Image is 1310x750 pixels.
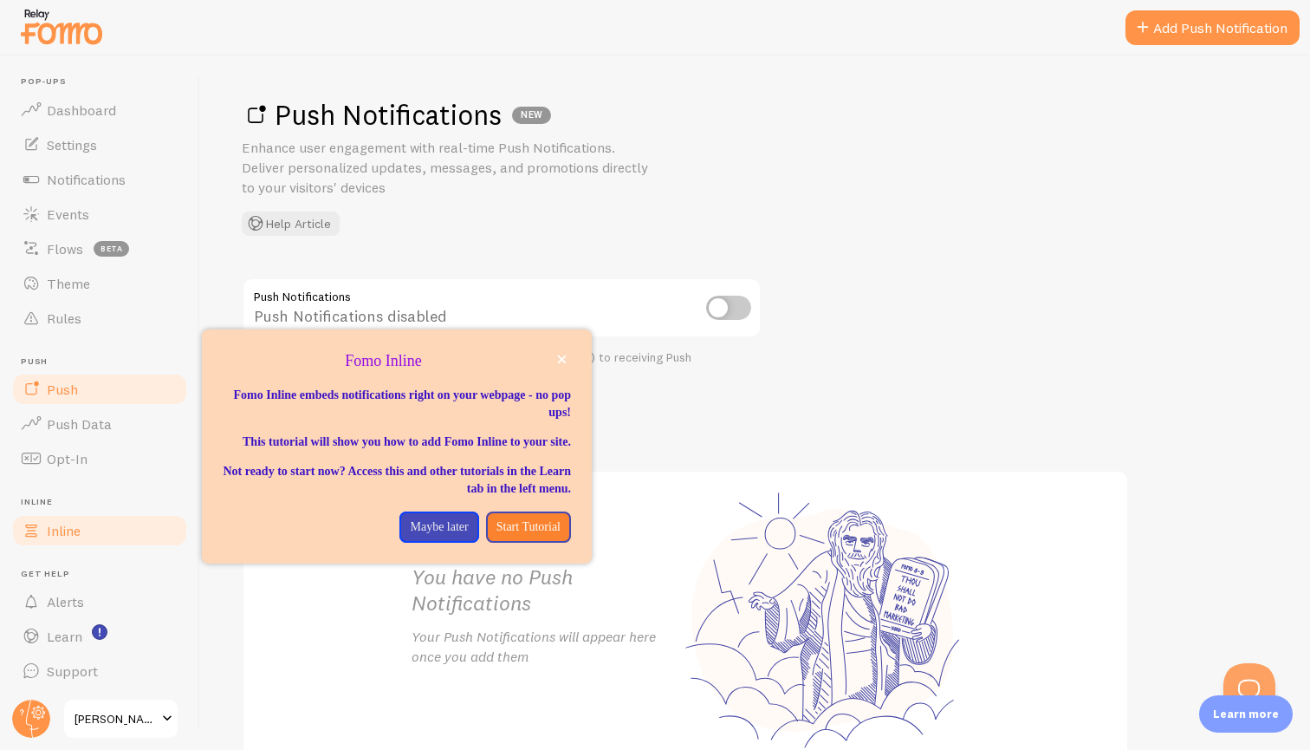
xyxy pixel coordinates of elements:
[47,136,97,153] span: Settings
[10,266,189,301] a: Theme
[47,381,78,398] span: Push
[410,518,468,536] p: Maybe later
[10,584,189,619] a: Alerts
[553,350,571,368] button: close,
[223,463,571,498] p: Not ready to start now? Access this and other tutorials in the Learn tab in the left menu.
[10,197,189,232] a: Events
[512,107,551,124] div: NEW
[94,241,129,257] span: beta
[47,310,81,327] span: Rules
[47,662,98,680] span: Support
[10,372,189,407] a: Push
[47,522,81,539] span: Inline
[242,138,658,198] p: Enhance user engagement with real-time Push Notifications. Deliver personalized updates, messages...
[92,624,107,640] svg: <p>Watch New Feature Tutorials!</p>
[412,627,685,667] p: Your Push Notifications will appear here once you add them
[1223,663,1275,715] iframe: Help Scout Beacon - Open
[242,212,340,236] button: Help Article
[1213,706,1279,722] p: Learn more
[242,422,1129,449] h2: Your Push Notifications
[21,356,189,368] span: Push
[21,497,189,508] span: Inline
[223,350,571,373] p: Fomo Inline
[10,513,189,548] a: Inline
[10,127,189,162] a: Settings
[47,450,88,467] span: Opt-In
[47,101,116,119] span: Dashboard
[62,698,179,740] a: [PERSON_NAME] | Romantasy Author
[21,569,189,580] span: Get Help
[223,387,571,421] p: Fomo Inline embeds notifications right on your webpage - no pop ups!
[75,708,157,729] span: [PERSON_NAME] | Romantasy Author
[47,275,90,292] span: Theme
[10,232,189,266] a: Flows beta
[47,205,89,223] span: Events
[10,162,189,197] a: Notifications
[202,329,592,564] div: Fomo Inline
[47,628,82,645] span: Learn
[223,434,571,451] p: This tutorial will show you how to add Fomo Inline to your site.
[10,93,189,127] a: Dashboard
[21,76,189,88] span: Pop-ups
[412,564,685,617] h2: You have no Push Notifications
[242,97,1268,133] h1: Push Notifications
[399,512,478,543] button: Maybe later
[47,593,84,610] span: Alerts
[10,654,189,688] a: Support
[47,171,126,188] span: Notifications
[10,619,189,654] a: Learn
[1199,695,1293,733] div: Learn more
[47,240,83,258] span: Flows
[18,4,105,49] img: fomo-relay-logo-orange.svg
[496,518,561,536] p: Start Tutorial
[47,415,112,433] span: Push Data
[486,512,571,543] button: Start Tutorial
[10,301,189,336] a: Rules
[10,441,189,476] a: Opt-In
[10,407,189,441] a: Push Data
[242,277,762,341] div: Push Notifications disabled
